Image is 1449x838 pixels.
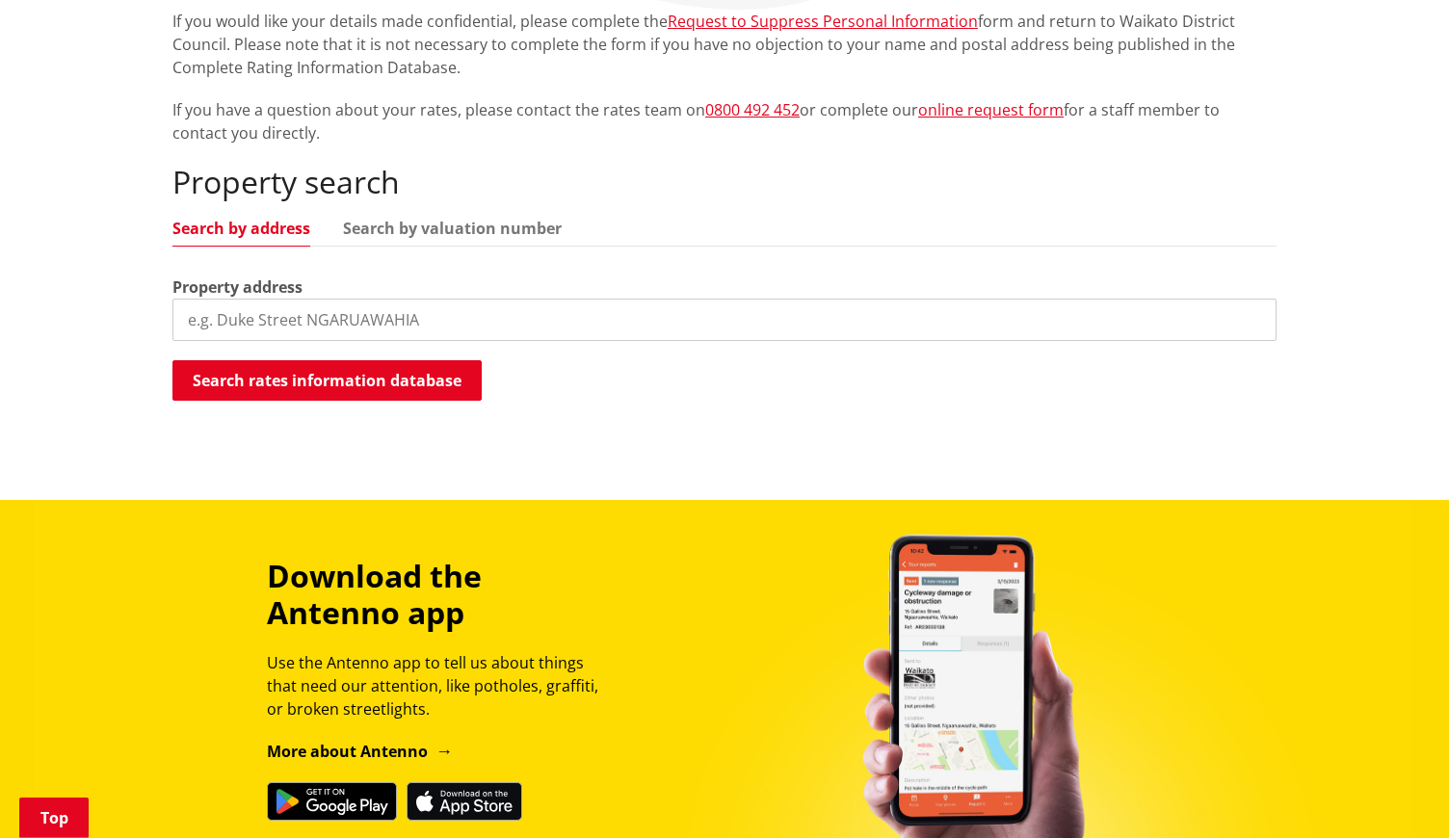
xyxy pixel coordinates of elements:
input: e.g. Duke Street NGARUAWAHIA [172,299,1277,341]
a: Top [19,798,89,838]
p: Use the Antenno app to tell us about things that need our attention, like potholes, graffiti, or ... [267,651,616,720]
iframe: Messenger Launcher [1360,757,1430,826]
a: Search by valuation number [343,221,562,236]
a: 0800 492 452 [705,99,800,120]
img: Get it on Google Play [267,782,397,821]
label: Property address [172,275,303,299]
p: If you have a question about your rates, please contact the rates team on or complete our for a s... [172,98,1277,144]
a: Request to Suppress Personal Information [668,11,978,32]
h2: Property search [172,164,1277,200]
h3: Download the Antenno app [267,558,616,632]
button: Search rates information database [172,360,482,401]
p: If you would like your details made confidential, please complete the form and return to Waikato ... [172,10,1277,79]
a: Search by address [172,221,310,236]
a: More about Antenno [267,741,453,762]
a: online request form [918,99,1064,120]
img: Download on the App Store [407,782,522,821]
